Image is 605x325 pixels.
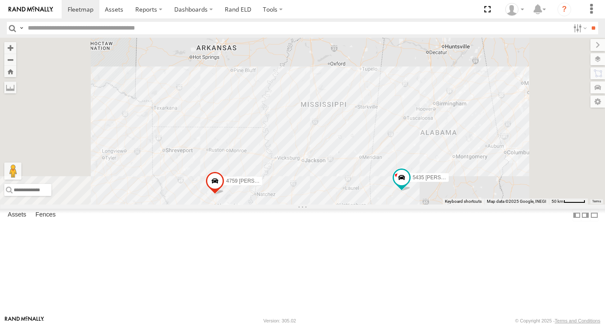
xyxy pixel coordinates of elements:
div: Scott Ambler [502,3,527,16]
label: Hide Summary Table [590,209,599,221]
button: Zoom out [4,54,16,66]
button: Drag Pegman onto the map to open Street View [4,162,21,180]
button: Map Scale: 50 km per 47 pixels [549,199,588,205]
label: Dock Summary Table to the Left [572,209,581,221]
span: 50 km [551,199,563,204]
a: Terms [592,199,601,203]
button: Keyboard shortcuts [445,199,482,205]
label: Assets [3,209,30,221]
span: 5435 [PERSON_NAME] [412,174,468,180]
label: Dock Summary Table to the Right [581,209,590,221]
button: Zoom in [4,42,16,54]
img: rand-logo.svg [9,6,53,12]
label: Search Filter Options [570,22,588,34]
label: Search Query [18,22,25,34]
div: Version: 305.02 [263,318,296,323]
a: Terms and Conditions [555,318,600,323]
span: 4759 [PERSON_NAME] [226,178,281,184]
a: Visit our Website [5,316,44,325]
div: © Copyright 2025 - [515,318,600,323]
label: Measure [4,81,16,93]
span: Map data ©2025 Google, INEGI [487,199,546,204]
label: Fences [31,209,60,221]
i: ? [557,3,571,16]
button: Zoom Home [4,66,16,77]
label: Map Settings [590,96,605,108]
